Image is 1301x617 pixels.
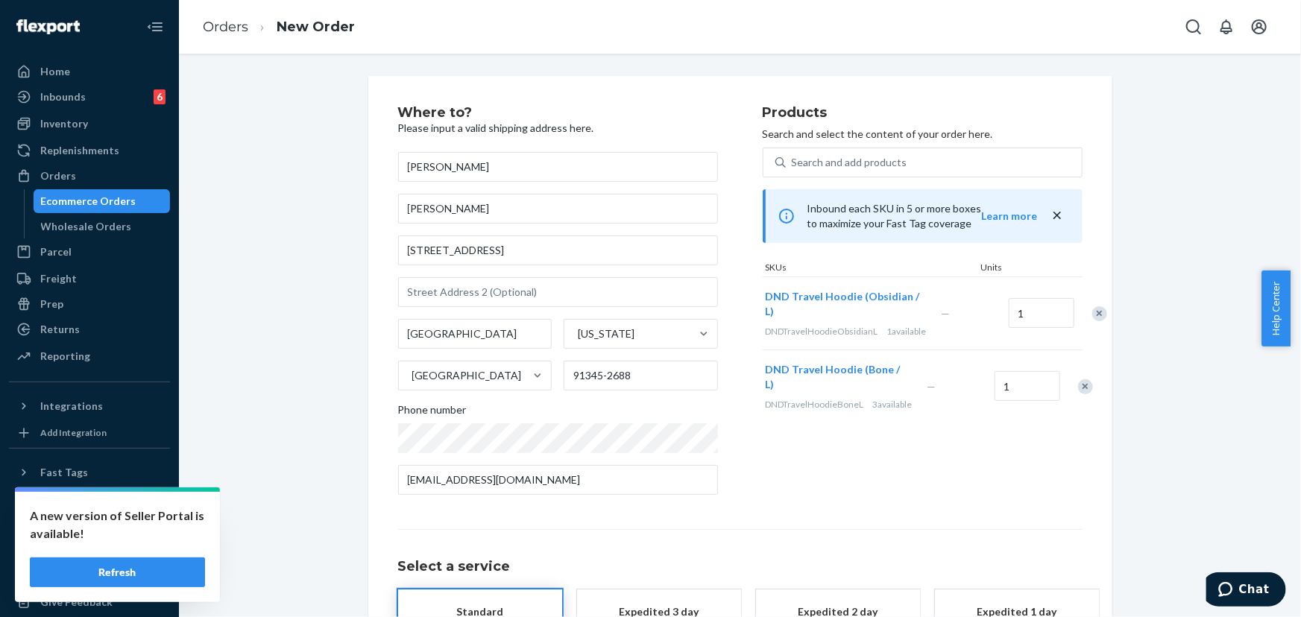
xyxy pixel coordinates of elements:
div: 6 [154,89,166,104]
p: A new version of Seller Portal is available! [30,507,205,542]
span: DND Travel Hoodie (Obsidian / L) [766,290,920,317]
span: 1 available [887,326,927,337]
div: Replenishments [40,143,119,158]
button: DND Travel Hoodie (Bone / L) [766,362,910,392]
div: Fast Tags [40,465,88,480]
h2: Products [763,106,1083,121]
div: Ecommerce Orders [41,194,136,209]
span: DNDTravelHoodieBoneL [766,399,864,410]
input: [US_STATE] [576,326,578,341]
input: Company Name [398,194,718,224]
div: Give Feedback [40,595,113,610]
a: Reporting [9,344,170,368]
button: Close Navigation [140,12,170,42]
a: Settings [9,514,170,538]
button: Open notifications [1212,12,1241,42]
div: Home [40,64,70,79]
button: Open Search Box [1179,12,1209,42]
span: — [927,380,936,393]
a: Inventory [9,112,170,136]
button: close [1050,208,1065,224]
h1: Select a service [398,560,1083,575]
p: Please input a valid shipping address here. [398,121,718,136]
a: Home [9,60,170,83]
img: Flexport logo [16,19,80,34]
button: Refresh [30,557,205,587]
div: Inventory [40,116,88,131]
a: Replenishments [9,139,170,162]
input: Street Address [398,235,718,265]
div: [US_STATE] [578,326,634,341]
button: Open account menu [1244,12,1274,42]
input: First & Last Name [398,152,718,182]
button: Integrations [9,394,170,418]
a: Add Fast Tag [9,490,170,508]
a: Orders [203,19,248,35]
div: Wholesale Orders [41,219,132,234]
div: Units [978,261,1045,276]
p: Search and select the content of your order here. [763,127,1083,142]
div: Prep [40,297,63,311]
div: Search and add products [792,155,907,170]
button: Give Feedback [9,590,170,614]
a: New Order [277,19,355,35]
input: ZIP Code [564,361,718,390]
div: Reporting [40,349,90,364]
a: Help Center [9,565,170,589]
h2: Where to? [398,106,718,121]
iframe: Opens a widget where you can chat to one of our agents [1206,572,1286,610]
button: Help Center [1261,270,1291,347]
a: Orders [9,164,170,188]
input: Quantity [995,371,1060,401]
a: Parcel [9,240,170,264]
ol: breadcrumbs [191,5,367,49]
button: Learn more [982,209,1038,224]
div: Remove Item [1092,306,1107,321]
div: Integrations [40,399,103,414]
button: DND Travel Hoodie (Obsidian / L) [766,289,924,319]
div: [GEOGRAPHIC_DATA] [412,368,522,383]
a: Inbounds6 [9,85,170,109]
div: Add Integration [40,426,107,439]
a: Returns [9,317,170,341]
input: Email (Only Required for International) [398,465,718,495]
input: [GEOGRAPHIC_DATA] [411,368,412,383]
a: Wholesale Orders [34,215,171,238]
div: Remove Item [1078,379,1093,394]
a: Freight [9,267,170,291]
a: Ecommerce Orders [34,189,171,213]
div: Parcel [40,244,72,259]
div: Returns [40,322,80,337]
div: Inbounds [40,89,86,104]
a: Prep [9,292,170,316]
a: Add Integration [9,424,170,442]
span: DNDTravelHoodieObsidianL [766,326,878,337]
input: Quantity [1009,298,1074,328]
span: 3 available [873,399,913,410]
div: Freight [40,271,77,286]
button: Fast Tags [9,461,170,484]
span: Phone number [398,402,467,423]
input: City [398,319,552,349]
span: — [942,307,951,320]
input: Street Address 2 (Optional) [398,277,718,307]
div: Orders [40,168,76,183]
button: Talk to Support [9,540,170,563]
div: Inbound each SKU in 5 or more boxes to maximize your Fast Tag coverage [763,189,1083,243]
span: DND Travel Hoodie (Bone / L) [766,363,901,390]
div: SKUs [763,261,978,276]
